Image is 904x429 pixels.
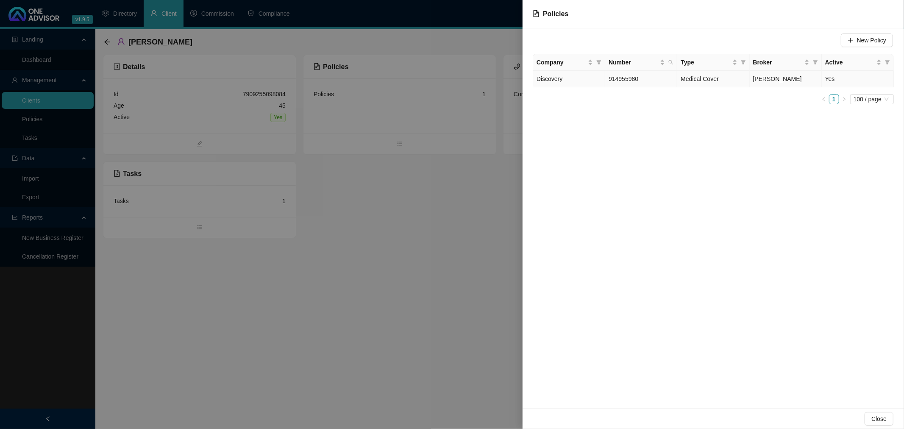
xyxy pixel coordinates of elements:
span: Medical Cover [681,75,718,82]
span: Company [537,58,586,67]
li: Next Page [839,94,849,104]
span: Close [871,414,887,423]
span: search [668,60,673,65]
th: Active [822,54,894,71]
span: Policies [543,10,568,17]
span: Number [609,58,658,67]
span: 100 / page [854,95,890,104]
span: plus [848,37,854,43]
span: [PERSON_NAME] [753,75,802,82]
span: filter [741,60,746,65]
div: Page Size [850,94,894,104]
span: filter [883,56,892,69]
li: Previous Page [819,94,829,104]
span: file-text [533,10,540,17]
button: New Policy [841,33,893,47]
span: search [667,56,675,69]
span: filter [595,56,603,69]
span: right [842,97,847,102]
button: right [839,94,849,104]
span: filter [813,60,818,65]
span: filter [739,56,748,69]
span: filter [811,56,820,69]
span: Broker [753,58,803,67]
td: Yes [822,71,894,87]
span: New Policy [857,36,886,45]
span: filter [596,60,601,65]
span: filter [885,60,890,65]
li: 1 [829,94,839,104]
span: 914955980 [609,75,638,82]
th: Broker [750,54,822,71]
span: left [821,97,826,102]
span: Active [825,58,875,67]
th: Number [605,54,677,71]
th: Company [533,54,605,71]
span: Type [681,58,730,67]
button: Close [865,412,893,426]
th: Type [677,54,749,71]
a: 1 [829,95,839,104]
button: left [819,94,829,104]
span: Discovery [537,75,562,82]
